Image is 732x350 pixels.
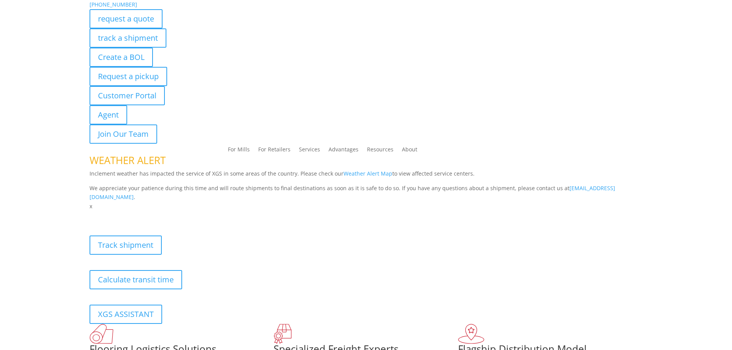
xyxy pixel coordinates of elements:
a: Customer Portal [90,86,165,105]
a: Create a BOL [90,48,153,67]
b: Visibility, transparency, and control for your entire supply chain. [90,212,261,219]
a: Services [299,147,320,155]
img: xgs-icon-total-supply-chain-intelligence-red [90,324,113,344]
a: Weather Alert Map [344,170,392,177]
p: x [90,202,643,211]
a: Resources [367,147,393,155]
a: Calculate transit time [90,270,182,289]
a: Request a pickup [90,67,167,86]
img: xgs-icon-focused-on-flooring-red [274,324,292,344]
span: WEATHER ALERT [90,153,166,167]
a: request a quote [90,9,163,28]
a: XGS ASSISTANT [90,305,162,324]
p: Inclement weather has impacted the service of XGS in some areas of the country. Please check our ... [90,169,643,184]
p: We appreciate your patience during this time and will route shipments to final destinations as so... [90,184,643,202]
a: Agent [90,105,127,124]
a: [PHONE_NUMBER] [90,1,137,8]
a: For Mills [228,147,250,155]
a: About [402,147,417,155]
a: Advantages [329,147,359,155]
a: Track shipment [90,236,162,255]
a: Join Our Team [90,124,157,144]
img: xgs-icon-flagship-distribution-model-red [458,324,485,344]
a: For Retailers [258,147,290,155]
a: track a shipment [90,28,166,48]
